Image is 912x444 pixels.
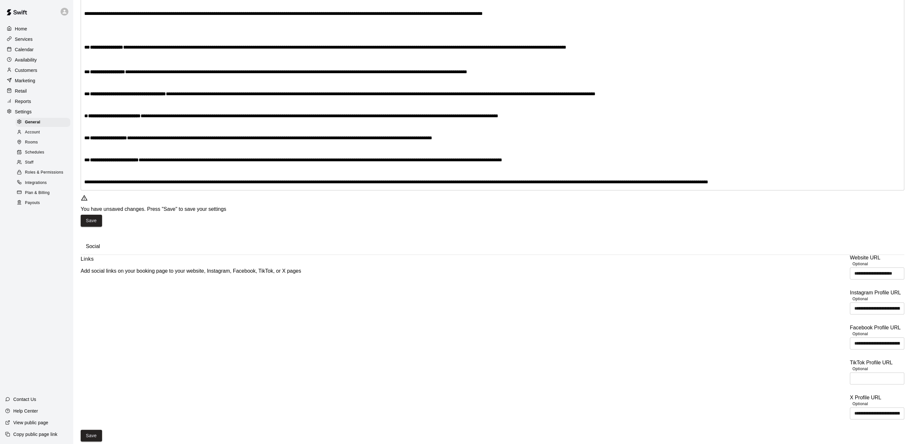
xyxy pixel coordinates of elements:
[15,67,37,74] p: Customers
[852,402,868,406] span: Optional
[81,215,102,227] button: Save
[13,396,36,403] p: Contact Us
[16,148,73,158] a: Schedules
[852,262,868,266] span: Optional
[5,55,68,65] a: Availability
[850,325,901,330] label: Facebook Profile URL
[16,188,73,198] a: Plan & Billing
[16,118,70,127] div: General
[25,119,40,126] span: General
[15,77,35,84] p: Marketing
[15,46,34,53] p: Calendar
[15,57,37,63] p: Availability
[13,431,57,438] p: Copy public page link
[16,138,73,148] a: Rooms
[16,128,70,137] div: Account
[852,332,868,336] span: Optional
[16,198,73,208] a: Payouts
[16,117,73,127] a: General
[81,268,301,274] p: Add social links on your booking page to your website, Instagram, Facebook, TikTok, or X pages
[15,108,32,115] p: Settings
[16,127,73,137] a: Account
[16,148,70,157] div: Schedules
[16,178,73,188] a: Integrations
[5,76,68,85] a: Marketing
[16,178,70,188] div: Integrations
[852,367,868,371] span: Optional
[25,139,38,146] span: Rooms
[15,88,27,94] p: Retail
[25,129,40,136] span: Account
[16,138,70,147] div: Rooms
[25,200,40,206] span: Payouts
[850,255,880,260] label: Website URL
[16,158,73,168] a: Staff
[5,24,68,34] a: Home
[13,419,48,426] p: View public page
[25,149,44,156] span: Schedules
[850,395,881,400] label: X Profile URL
[81,255,94,263] h6: Links
[86,244,100,249] span: Social
[850,360,893,365] label: TikTok Profile URL
[852,297,868,301] span: Optional
[15,26,27,32] p: Home
[81,430,102,442] button: Save
[5,45,68,54] a: Calendar
[25,190,50,196] span: Plan & Billing
[25,180,47,186] span: Integrations
[850,290,901,295] label: Instagram Profile URL
[15,98,31,105] p: Reports
[16,188,70,198] div: Plan & Billing
[5,107,68,117] a: Settings
[5,86,68,96] a: Retail
[16,168,70,177] div: Roles & Permissions
[16,168,73,178] a: Roles & Permissions
[25,159,33,166] span: Staff
[25,169,63,176] span: Roles & Permissions
[5,34,68,44] a: Services
[5,97,68,106] a: Reports
[5,65,68,75] a: Customers
[16,199,70,208] div: Payouts
[13,408,38,414] p: Help Center
[15,36,33,42] p: Services
[81,204,904,215] div: You have unsaved changes. Press "Save" to save your settings
[16,158,70,167] div: Staff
